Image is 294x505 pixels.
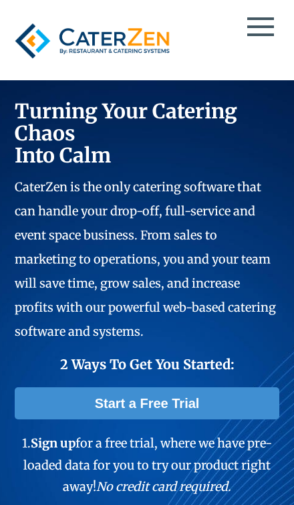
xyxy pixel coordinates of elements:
span: 2 Ways To Get You Started: [60,356,235,373]
img: caterzen [9,15,176,66]
span: Sign up [31,435,76,451]
span: 1. for a free trial, where we have pre-loaded data for you to try our product right away! [22,435,272,494]
span: Turning Your Catering Chaos Into Calm [15,98,237,168]
span: CaterZen is the only catering software that can handle your drop-off, full-service and event spac... [15,179,276,339]
em: No credit card required. [96,479,231,494]
a: Start a Free Trial [15,387,279,419]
